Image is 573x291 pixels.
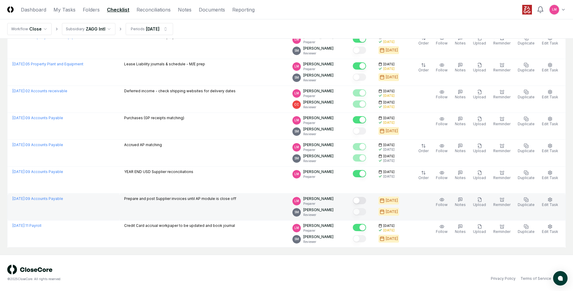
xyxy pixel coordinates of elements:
p: Preparer [303,201,333,206]
span: LM [295,226,299,230]
span: [DATE] : [12,169,25,174]
p: [PERSON_NAME] [303,142,333,148]
p: Preparer [303,94,333,98]
span: Duplicate [518,41,535,45]
span: Notes [455,41,466,45]
span: LM [552,7,557,12]
span: Edit Task [542,122,558,126]
button: Edit Task [541,61,559,74]
button: Notes [454,142,467,155]
p: Deferred income - check shipping websites for delivery dates [124,88,236,94]
button: Notes [454,169,467,182]
button: Order [417,61,430,74]
span: [DATE] : [12,89,25,93]
div: [DATE] [383,105,394,109]
div: [DATE] [383,40,394,44]
span: Reminder [493,68,510,72]
p: [PERSON_NAME] [303,88,333,94]
span: Upload [473,202,486,207]
div: Subsidiary [66,26,85,32]
button: Mark complete [353,74,366,81]
a: Documents [199,6,225,13]
p: Reviewer [303,240,333,244]
span: SM [295,210,299,214]
button: Upload [472,61,487,74]
button: Upload [472,115,487,128]
p: [PERSON_NAME] [303,234,333,240]
a: [DATE]:02 Accounts receivable [12,89,67,93]
span: SM [295,156,299,161]
span: LM [295,172,299,176]
button: Duplicate [517,169,536,182]
p: Purchases (GP receipts matching) [124,115,184,121]
button: Periods[DATE] [126,23,173,35]
p: Reviewer [303,132,333,136]
span: Follow [436,41,448,45]
button: Duplicate [517,196,536,209]
button: Mark complete [353,127,366,135]
span: CC [294,102,299,107]
span: LM [295,199,299,203]
button: Follow [435,88,449,101]
button: Reminder [492,34,512,47]
p: Reviewer [303,78,333,83]
span: [DATE] : [12,223,25,228]
p: Preparer [303,67,333,71]
p: [PERSON_NAME] [303,223,333,228]
p: [PERSON_NAME] [303,73,333,78]
p: YEAR END USD Supplier reconciliations [124,169,193,175]
span: LM [295,37,299,42]
button: Mark complete [353,35,366,43]
button: Edit Task [541,196,559,209]
span: Follow [436,95,448,99]
span: Notes [455,229,466,234]
p: Credit Card accrual workpaper to be updated and book journal [124,223,235,228]
div: [DATE] [386,128,398,134]
span: Notes [455,68,466,72]
a: Folders [83,6,100,13]
button: Duplicate [517,223,536,236]
span: Duplicate [518,68,535,72]
span: Follow [436,68,448,72]
p: Preparer [303,175,333,179]
a: My Tasks [53,6,76,13]
button: Order [417,34,430,47]
button: Reminder [492,223,512,236]
span: Duplicate [518,175,535,180]
span: Edit Task [542,95,558,99]
span: Follow [436,175,448,180]
p: [PERSON_NAME] [303,169,333,175]
button: Mark complete [353,143,366,150]
p: Lease Liability journals & schedule - M/E prep [124,61,205,67]
span: LM [295,91,299,96]
a: [DATE]:09 Accounts Payable [12,169,63,174]
p: [PERSON_NAME] [303,207,333,213]
span: Notes [455,175,466,180]
button: Follow [435,61,449,74]
a: Reporting [232,6,255,13]
span: [DATE] [383,62,394,67]
p: Preparer [303,121,333,125]
button: Upload [472,223,487,236]
span: [DATE] [383,170,394,174]
span: Order [418,68,429,72]
span: Upload [473,68,486,72]
button: Mark complete [353,47,366,54]
span: Upload [473,41,486,45]
button: Follow [435,169,449,182]
div: [DATE] [383,159,394,163]
span: [DATE] : [12,196,25,201]
button: atlas-launcher [553,271,568,286]
span: Upload [473,175,486,180]
button: Duplicate [517,34,536,47]
button: Upload [472,169,487,182]
button: Mark complete [353,100,366,108]
span: Reminder [493,149,510,153]
span: Follow [436,149,448,153]
span: [DATE] : [12,116,25,120]
a: [DATE]:09 Accounts Payable [12,142,63,147]
span: Reminder [493,41,510,45]
div: [DATE] [383,120,394,125]
button: Edit Task [541,142,559,155]
span: SM [295,129,299,134]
